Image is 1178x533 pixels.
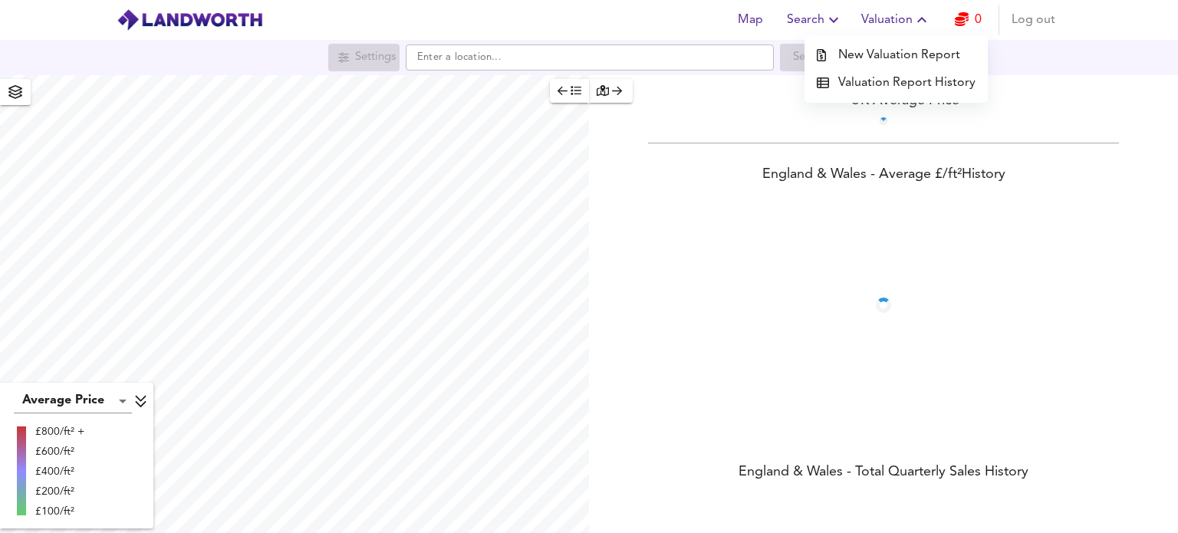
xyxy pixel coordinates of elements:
[943,5,992,35] button: 0
[805,69,988,97] a: Valuation Report History
[855,5,937,35] button: Valuation
[1012,9,1055,31] span: Log out
[955,9,982,31] a: 0
[589,165,1178,186] div: England & Wales - Average £/ ft² History
[589,462,1178,484] div: England & Wales - Total Quarterly Sales History
[35,424,84,439] div: £800/ft² +
[328,44,400,71] div: Search for a location first or explore the map
[861,9,931,31] span: Valuation
[35,484,84,499] div: £200/ft²
[35,464,84,479] div: £400/ft²
[1005,5,1061,35] button: Log out
[726,5,775,35] button: Map
[35,444,84,459] div: £600/ft²
[787,9,843,31] span: Search
[805,41,988,69] a: New Valuation Report
[117,8,263,31] img: logo
[35,504,84,519] div: £100/ft²
[14,389,132,413] div: Average Price
[406,44,774,71] input: Enter a location...
[780,44,850,71] div: Search for a location first or explore the map
[732,9,768,31] span: Map
[781,5,849,35] button: Search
